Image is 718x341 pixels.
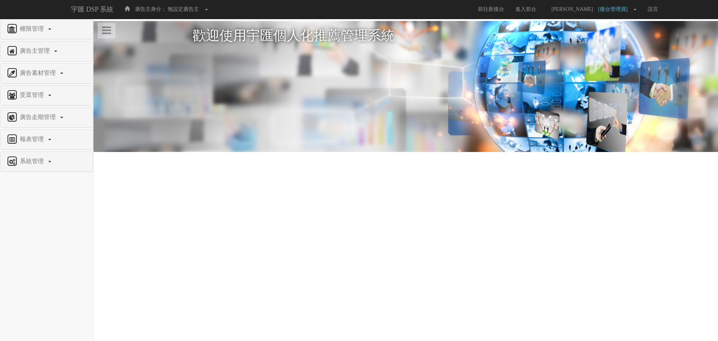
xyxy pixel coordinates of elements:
[547,6,596,12] span: [PERSON_NAME]
[168,6,199,12] span: 無設定廣告主
[18,70,59,76] span: 廣告素材管理
[6,45,87,57] a: 廣告主管理
[6,134,87,146] a: 報表管理
[135,6,166,12] span: 廣告主身分：
[6,89,87,101] a: 受眾管理
[18,114,59,120] span: 廣告走期管理
[6,112,87,124] a: 廣告走期管理
[598,6,631,12] span: [後台管理員]
[193,28,619,43] h1: 歡迎使用宇匯個人化推薦管理系統
[18,136,47,142] span: 報表管理
[6,67,87,79] a: 廣告素材管理
[6,156,87,168] a: 系統管理
[18,48,53,54] span: 廣告主管理
[18,92,47,98] span: 受眾管理
[18,158,47,164] span: 系統管理
[18,25,47,32] span: 權限管理
[6,23,87,35] a: 權限管理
